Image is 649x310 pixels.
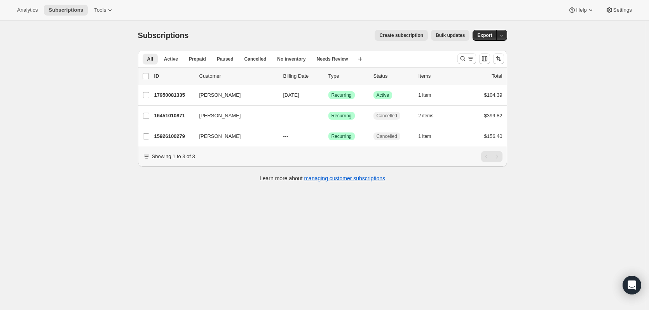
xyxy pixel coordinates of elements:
span: Needs Review [317,56,348,62]
span: Subscriptions [138,31,189,40]
span: Active [377,92,389,98]
button: 1 item [419,90,440,101]
span: $104.39 [484,92,502,98]
span: [PERSON_NAME] [199,132,241,140]
span: [PERSON_NAME] [199,91,241,99]
span: Cancelled [244,56,267,62]
span: --- [283,113,288,118]
button: [PERSON_NAME] [195,89,272,101]
span: Recurring [331,92,352,98]
span: Help [576,7,586,13]
div: 15926100279[PERSON_NAME]---SuccessRecurringCancelled1 item$156.40 [154,131,502,142]
button: [PERSON_NAME] [195,130,272,143]
p: Total [492,72,502,80]
span: Cancelled [377,113,397,119]
div: Open Intercom Messenger [623,276,641,294]
span: Recurring [331,113,352,119]
div: Type [328,72,367,80]
button: Create subscription [375,30,428,41]
div: Items [419,72,457,80]
span: $399.82 [484,113,502,118]
p: Learn more about [260,174,385,182]
div: 16451010871[PERSON_NAME]---SuccessRecurringCancelled2 items$399.82 [154,110,502,121]
button: Export [473,30,497,41]
button: Subscriptions [44,5,88,16]
span: All [147,56,153,62]
span: 1 item [419,133,431,139]
span: [PERSON_NAME] [199,112,241,120]
button: 2 items [419,110,442,121]
span: Export [477,32,492,38]
span: $156.40 [484,133,502,139]
span: [DATE] [283,92,299,98]
a: managing customer subscriptions [304,175,385,181]
p: 17950081335 [154,91,193,99]
p: 15926100279 [154,132,193,140]
button: [PERSON_NAME] [195,110,272,122]
span: Tools [94,7,106,13]
button: Settings [601,5,637,16]
nav: Pagination [481,151,502,162]
button: 1 item [419,131,440,142]
button: Customize table column order and visibility [479,53,490,64]
span: Active [164,56,178,62]
button: Sort the results [493,53,504,64]
div: 17950081335[PERSON_NAME][DATE]SuccessRecurringSuccessActive1 item$104.39 [154,90,502,101]
button: Search and filter results [457,53,476,64]
span: Subscriptions [49,7,83,13]
span: 2 items [419,113,434,119]
button: Help [564,5,599,16]
p: Billing Date [283,72,322,80]
p: 16451010871 [154,112,193,120]
p: Customer [199,72,277,80]
p: Status [373,72,412,80]
span: Prepaid [189,56,206,62]
span: Cancelled [377,133,397,139]
span: Create subscription [379,32,423,38]
p: Showing 1 to 3 of 3 [152,153,195,160]
span: Bulk updates [436,32,465,38]
p: ID [154,72,193,80]
span: Paused [217,56,234,62]
span: 1 item [419,92,431,98]
div: IDCustomerBilling DateTypeStatusItemsTotal [154,72,502,80]
span: Analytics [17,7,38,13]
button: Analytics [12,5,42,16]
span: --- [283,133,288,139]
span: Settings [613,7,632,13]
button: Tools [89,5,119,16]
button: Bulk updates [431,30,469,41]
button: Create new view [354,54,366,64]
span: Recurring [331,133,352,139]
span: No inventory [277,56,305,62]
